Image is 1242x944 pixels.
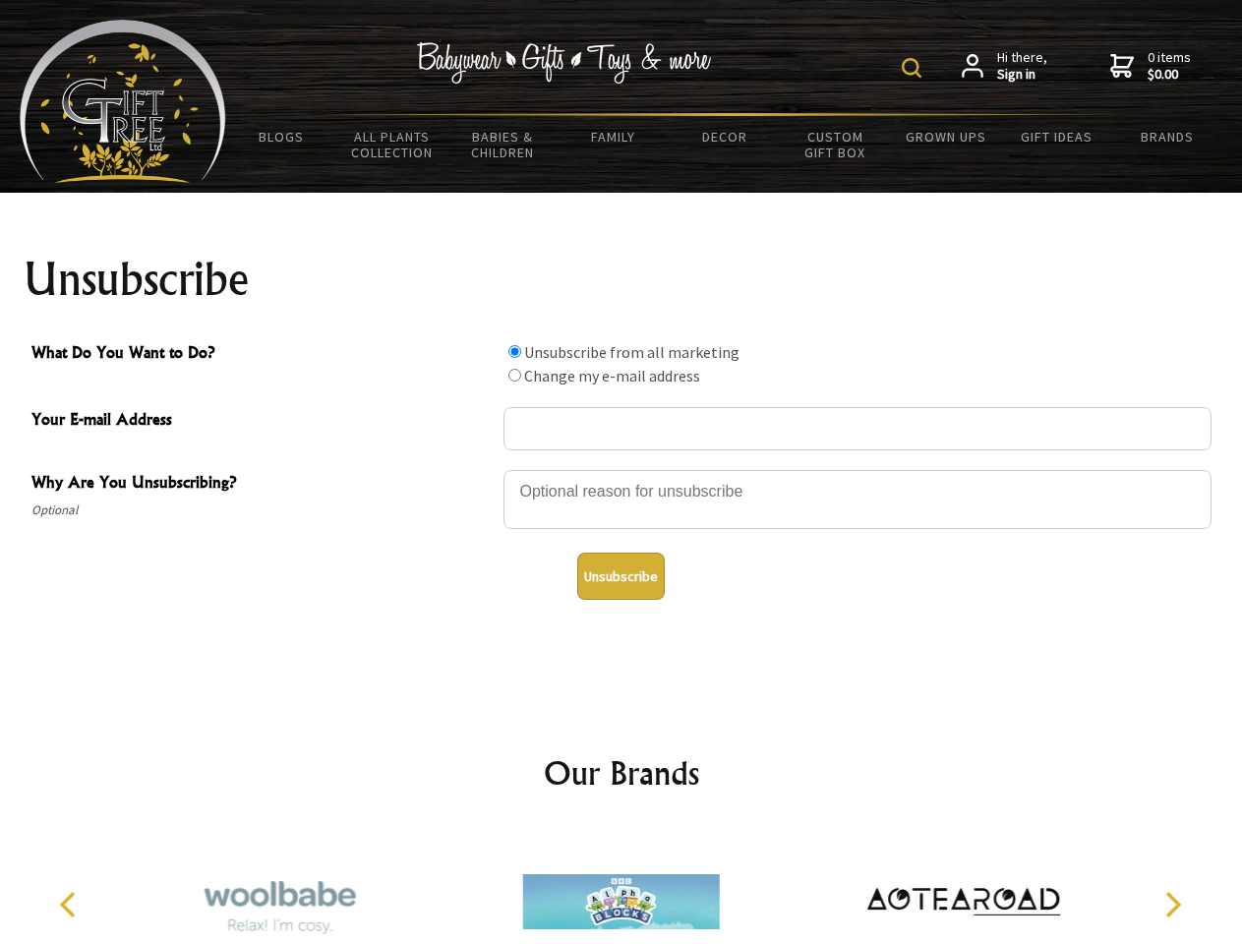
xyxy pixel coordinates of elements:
[49,883,92,926] button: Previous
[31,407,494,436] span: Your E-mail Address
[31,340,494,369] span: What Do You Want to Do?
[577,553,665,600] button: Unsubscribe
[1112,116,1223,157] a: Brands
[1148,48,1191,84] span: 0 items
[31,470,494,499] span: Why Are You Unsubscribing?
[508,345,521,358] input: What Do You Want to Do?
[337,116,448,173] a: All Plants Collection
[902,58,921,78] img: product search
[1001,116,1112,157] a: Gift Ideas
[1148,66,1191,84] strong: $0.00
[962,49,1047,84] a: Hi there,Sign in
[997,66,1047,84] strong: Sign in
[39,749,1204,796] h2: Our Brands
[20,20,226,183] img: Babyware - Gifts - Toys and more...
[1151,883,1194,926] button: Next
[669,116,780,157] a: Decor
[226,116,337,157] a: BLOGS
[508,369,521,382] input: What Do You Want to Do?
[559,116,670,157] a: Family
[780,116,891,173] a: Custom Gift Box
[524,342,739,362] label: Unsubscribe from all marketing
[997,49,1047,84] span: Hi there,
[417,42,712,84] img: Babywear - Gifts - Toys & more
[524,366,700,385] label: Change my e-mail address
[890,116,1001,157] a: Grown Ups
[31,499,494,522] span: Optional
[503,407,1212,450] input: Your E-mail Address
[503,470,1212,529] textarea: Why Are You Unsubscribing?
[24,256,1219,303] h1: Unsubscribe
[1110,49,1191,84] a: 0 items$0.00
[447,116,559,173] a: Babies & Children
